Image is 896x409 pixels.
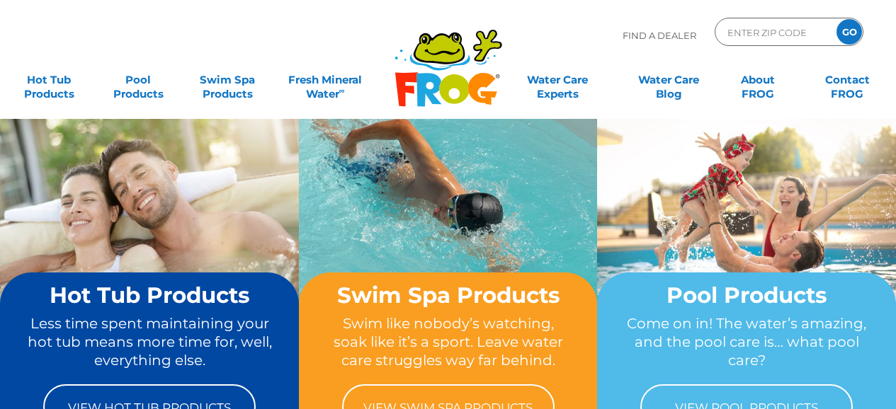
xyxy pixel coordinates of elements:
[299,118,598,341] img: home-banner-swim-spa-short
[501,66,614,94] a: Water CareExperts
[27,314,272,370] p: Less time spent maintaining your hot tub means more time for, well, everything else.
[282,66,369,94] a: Fresh MineralWater∞
[326,314,571,370] p: Swim like nobody’s watching, soak like it’s a sport. Leave water care struggles way far behind.
[723,66,793,94] a: AboutFROG
[193,66,262,94] a: Swim SpaProducts
[326,283,571,307] h2: Swim Spa Products
[624,283,869,307] h2: Pool Products
[597,118,896,341] img: home-banner-pool-short
[103,66,173,94] a: PoolProducts
[624,314,869,370] p: Come on in! The water’s amazing, and the pool care is… what pool care?
[623,18,696,53] p: Find A Dealer
[837,19,862,45] input: GO
[339,86,345,96] sup: ∞
[726,22,822,42] input: Zip Code Form
[14,66,84,94] a: Hot TubProducts
[634,66,703,94] a: Water CareBlog
[27,283,272,307] h2: Hot Tub Products
[812,66,882,94] a: ContactFROG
